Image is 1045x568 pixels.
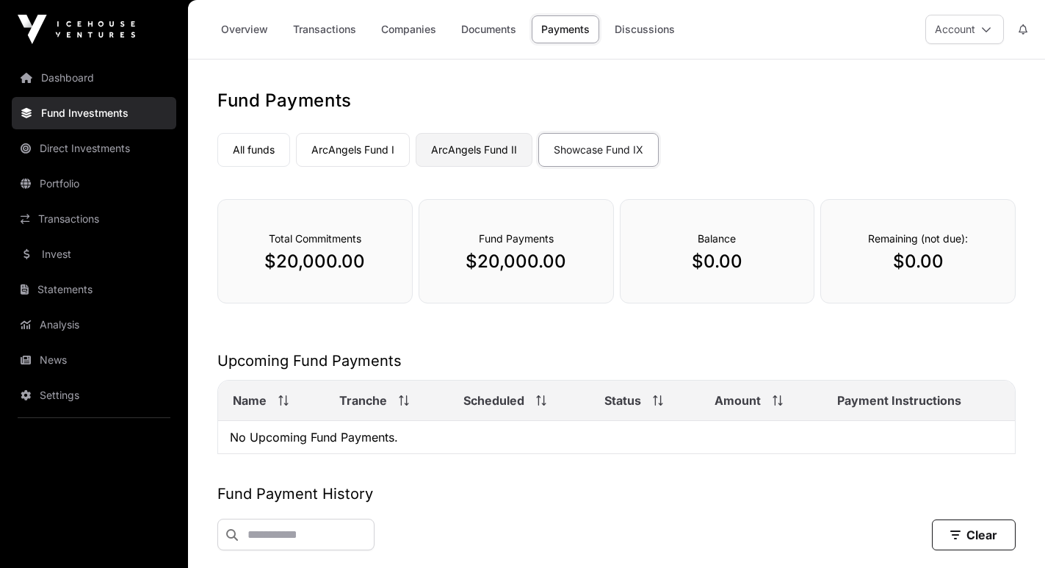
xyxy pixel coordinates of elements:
[12,238,176,270] a: Invest
[12,168,176,200] a: Portfolio
[339,392,387,409] span: Tranche
[211,15,278,43] a: Overview
[217,483,1016,504] h2: Fund Payment History
[18,15,135,44] img: Icehouse Ventures Logo
[605,15,684,43] a: Discussions
[479,232,554,245] span: Fund Payments
[218,421,1015,454] td: No Upcoming Fund Payments.
[12,203,176,235] a: Transactions
[449,250,584,273] p: $20,000.00
[233,392,267,409] span: Name
[925,15,1004,44] button: Account
[972,497,1045,568] iframe: Chat Widget
[604,392,641,409] span: Status
[269,232,361,245] span: Total Commitments
[12,132,176,165] a: Direct Investments
[217,350,1016,371] h2: Upcoming Fund Payments
[416,133,532,167] a: ArcAngels Fund II
[698,232,736,245] span: Balance
[217,133,290,167] a: All funds
[837,392,961,409] span: Payment Instructions
[463,392,524,409] span: Scheduled
[850,250,986,273] p: $0.00
[283,15,366,43] a: Transactions
[868,232,968,245] span: Remaining (not due):
[452,15,526,43] a: Documents
[372,15,446,43] a: Companies
[12,97,176,129] a: Fund Investments
[217,89,1016,112] h1: Fund Payments
[932,520,1016,550] button: Clear
[247,250,383,273] p: $20,000.00
[12,309,176,341] a: Analysis
[12,379,176,411] a: Settings
[12,273,176,306] a: Statements
[12,344,176,376] a: News
[715,392,761,409] span: Amount
[532,15,599,43] a: Payments
[650,250,785,273] p: $0.00
[538,133,659,167] a: Showcase Fund IX
[12,62,176,94] a: Dashboard
[296,133,410,167] a: ArcAngels Fund I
